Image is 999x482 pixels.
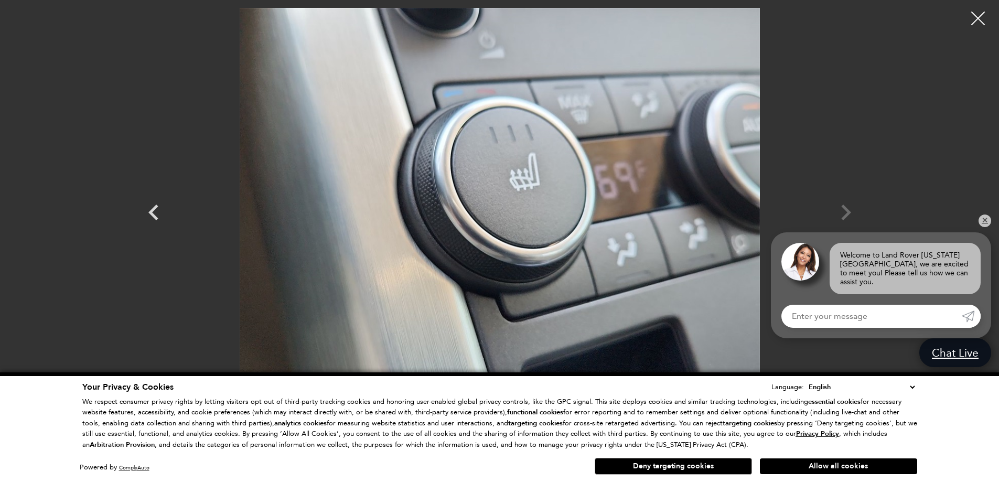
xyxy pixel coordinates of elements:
a: Submit [962,305,981,328]
img: Agent profile photo [781,243,819,281]
div: Language: [771,383,804,390]
strong: analytics cookies [274,419,327,428]
span: Your Privacy & Cookies [82,381,174,393]
input: Enter your message [781,305,962,328]
div: Welcome to Land Rover [US_STATE][GEOGRAPHIC_DATA], we are excited to meet you! Please tell us how... [830,243,981,294]
strong: targeting cookies [508,419,563,428]
span: Chat Live [927,346,984,360]
strong: essential cookies [808,397,861,406]
button: Deny targeting cookies [595,458,752,475]
a: ComplyAuto [119,464,149,471]
strong: functional cookies [507,408,563,417]
strong: Arbitration Provision [90,440,155,449]
div: Previous [138,191,169,239]
div: Powered by [80,464,149,471]
img: Used 2017 White Land Rover SE Premium image 28 [185,8,814,398]
strong: targeting cookies [723,419,777,428]
u: Privacy Policy [796,429,839,438]
select: Language Select [806,381,917,393]
a: Chat Live [919,338,991,367]
p: We respect consumer privacy rights by letting visitors opt out of third-party tracking cookies an... [82,397,917,451]
button: Allow all cookies [760,458,917,474]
